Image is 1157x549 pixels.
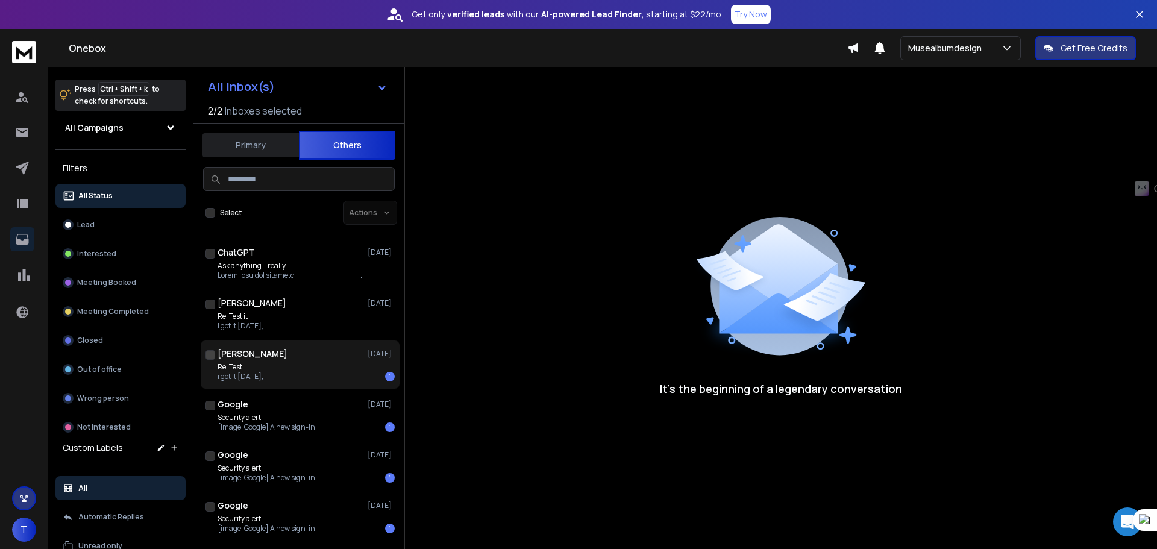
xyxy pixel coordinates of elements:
[385,524,395,533] div: 1
[218,473,315,483] p: [image: Google] A new sign-in
[218,321,263,331] p: i got it [DATE],
[412,8,721,20] p: Get only with our starting at $22/mo
[202,132,299,158] button: Primary
[12,518,36,542] button: T
[77,365,122,374] p: Out of office
[55,415,186,439] button: Not Interested
[98,82,149,96] span: Ctrl + Shift + k
[218,297,286,309] h1: [PERSON_NAME]
[55,300,186,324] button: Meeting Completed
[368,248,395,257] p: [DATE]
[385,422,395,432] div: 1
[77,307,149,316] p: Meeting Completed
[55,242,186,266] button: Interested
[218,271,362,280] p: Lorem ipsu dol sitametc ‌ ‌ ‌ ‌ ‌ ‌ ‌ ‌ ‌ ‌ ‌ ‌ ‌ ‌ ‌ ‌ ‌ ‌ ‌ ‌ ‌ ‌ ‌ ‌ ‌ ‌ ‌ ‌ ‌ ‌ ‌ ‌ ‌ ‌ ‌ ‌ ‌...
[65,122,124,134] h1: All Campaigns
[368,349,395,359] p: [DATE]
[385,473,395,483] div: 1
[55,476,186,500] button: All
[77,220,95,230] p: Lead
[218,524,315,533] p: [image: Google] A new sign-in
[78,191,113,201] p: All Status
[55,116,186,140] button: All Campaigns
[77,336,103,345] p: Closed
[225,104,302,118] h3: Inboxes selected
[218,348,287,360] h1: [PERSON_NAME]
[69,41,847,55] h1: Onebox
[541,8,644,20] strong: AI-powered Lead Finder,
[208,104,222,118] span: 2 / 2
[735,8,767,20] p: Try Now
[77,394,129,403] p: Wrong person
[55,357,186,381] button: Out of office
[1061,42,1127,54] p: Get Free Credits
[218,261,362,271] p: Ask anything – really
[63,442,123,454] h3: Custom Labels
[368,400,395,409] p: [DATE]
[55,386,186,410] button: Wrong person
[1113,507,1142,536] div: Open Intercom Messenger
[218,413,315,422] p: Security alert
[55,160,186,177] h3: Filters
[12,41,36,63] img: logo
[77,249,116,259] p: Interested
[208,81,275,93] h1: All Inbox(s)
[218,514,315,524] p: Security alert
[218,312,263,321] p: Re: Test it
[368,501,395,510] p: [DATE]
[908,42,986,54] p: Musealbumdesign
[368,450,395,460] p: [DATE]
[75,83,160,107] p: Press to check for shortcuts.
[218,372,263,381] p: i got it [DATE],
[218,422,315,432] p: [image: Google] A new sign-in
[55,213,186,237] button: Lead
[220,208,242,218] label: Select
[218,398,248,410] h1: Google
[1035,36,1136,60] button: Get Free Credits
[78,483,87,493] p: All
[368,298,395,308] p: [DATE]
[299,131,395,160] button: Others
[218,500,248,512] h1: Google
[55,271,186,295] button: Meeting Booked
[55,328,186,353] button: Closed
[77,278,136,287] p: Meeting Booked
[198,75,397,99] button: All Inbox(s)
[218,449,248,461] h1: Google
[447,8,504,20] strong: verified leads
[218,362,263,372] p: Re: Test
[660,380,902,397] p: It’s the beginning of a legendary conversation
[385,372,395,381] div: 1
[218,463,315,473] p: Security alert
[55,505,186,529] button: Automatic Replies
[731,5,771,24] button: Try Now
[55,184,186,208] button: All Status
[77,422,131,432] p: Not Interested
[218,246,255,259] h1: ChatGPT
[78,512,144,522] p: Automatic Replies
